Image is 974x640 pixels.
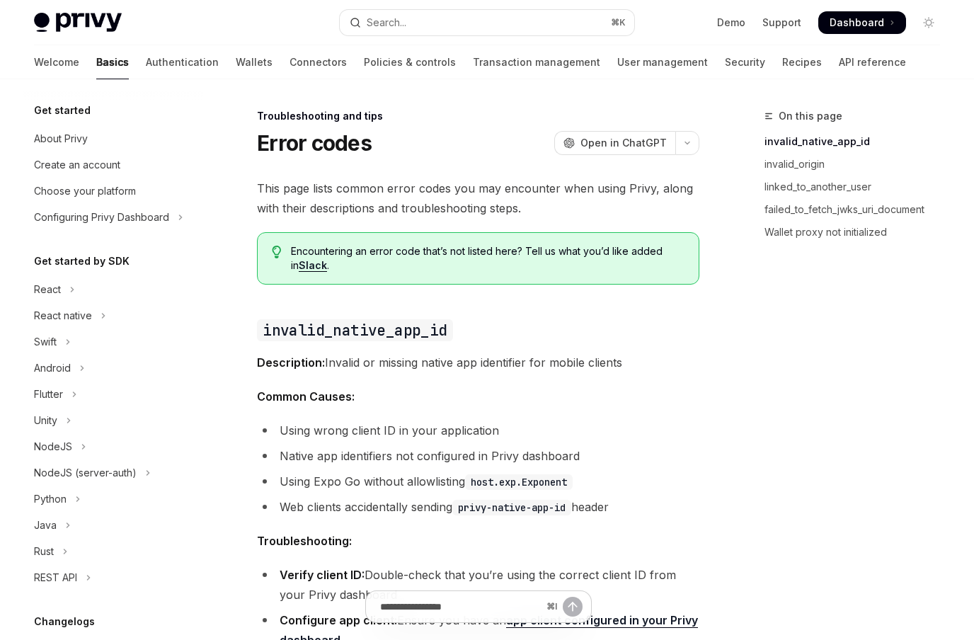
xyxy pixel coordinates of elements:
li: Double-check that you’re using the correct client ID from your Privy dashboard [257,565,699,605]
button: Toggle NodeJS (server-auth) section [23,460,204,486]
code: host.exp.Exponent [465,474,573,490]
span: Dashboard [830,16,884,30]
div: NodeJS [34,438,72,455]
button: Toggle dark mode [917,11,940,34]
a: Wallet proxy not initialized [764,221,951,244]
span: Invalid or missing native app identifier for mobile clients [257,353,699,372]
a: Choose your platform [23,178,204,204]
button: Toggle REST API section [23,565,204,590]
a: User management [617,45,708,79]
button: Send message [563,597,583,617]
button: Toggle Rust section [23,539,204,564]
div: Choose your platform [34,183,136,200]
input: Ask a question... [380,591,541,622]
a: failed_to_fetch_jwks_uri_document [764,198,951,221]
div: React [34,281,61,298]
h1: Error codes [257,130,372,156]
button: Toggle Flutter section [23,382,204,407]
a: Recipes [782,45,822,79]
button: Open in ChatGPT [554,131,675,155]
span: ⌘ K [611,17,626,28]
button: Toggle Swift section [23,329,204,355]
div: Rust [34,543,54,560]
div: REST API [34,569,77,586]
strong: Troubleshooting: [257,534,352,548]
a: Dashboard [818,11,906,34]
strong: Verify client ID: [280,568,365,582]
a: Security [725,45,765,79]
div: Create an account [34,156,120,173]
div: Search... [367,14,406,31]
a: Basics [96,45,129,79]
span: Encountering an error code that’s not listed here? Tell us what you’d like added in . [291,244,684,273]
li: Web clients accidentally sending header [257,497,699,517]
h5: Get started by SDK [34,253,130,270]
a: About Privy [23,126,204,152]
a: invalid_native_app_id [764,130,951,153]
a: Welcome [34,45,79,79]
div: Swift [34,333,57,350]
button: Toggle Java section [23,513,204,538]
h5: Get started [34,102,91,119]
div: NodeJS (server-auth) [34,464,137,481]
div: React native [34,307,92,324]
div: About Privy [34,130,88,147]
button: Open search [340,10,634,35]
a: Slack [299,259,327,272]
strong: Description: [257,355,325,370]
button: Toggle Python section [23,486,204,512]
a: Wallets [236,45,273,79]
img: light logo [34,13,122,33]
button: Toggle Unity section [23,408,204,433]
button: Toggle NodeJS section [23,434,204,459]
li: Using Expo Go without allowlisting [257,472,699,491]
code: invalid_native_app_id [257,319,452,341]
li: Using wrong client ID in your application [257,421,699,440]
button: Toggle React native section [23,303,204,328]
a: invalid_origin [764,153,951,176]
div: Python [34,491,67,508]
a: API reference [839,45,906,79]
a: Policies & controls [364,45,456,79]
div: Android [34,360,71,377]
h5: Changelogs [34,613,95,630]
span: This page lists common error codes you may encounter when using Privy, along with their descripti... [257,178,699,218]
button: Toggle React section [23,277,204,302]
div: Java [34,517,57,534]
div: Unity [34,412,57,429]
a: linked_to_another_user [764,176,951,198]
button: Toggle Configuring Privy Dashboard section [23,205,204,230]
strong: Common Causes: [257,389,355,404]
a: Support [762,16,801,30]
a: Demo [717,16,745,30]
li: Native app identifiers not configured in Privy dashboard [257,446,699,466]
div: Flutter [34,386,63,403]
a: Authentication [146,45,219,79]
span: Open in ChatGPT [580,136,667,150]
svg: Tip [272,246,282,258]
a: Create an account [23,152,204,178]
button: Toggle Android section [23,355,204,381]
span: On this page [779,108,842,125]
a: Connectors [290,45,347,79]
code: privy-native-app-id [452,500,571,515]
div: Troubleshooting and tips [257,109,699,123]
div: Configuring Privy Dashboard [34,209,169,226]
a: Transaction management [473,45,600,79]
